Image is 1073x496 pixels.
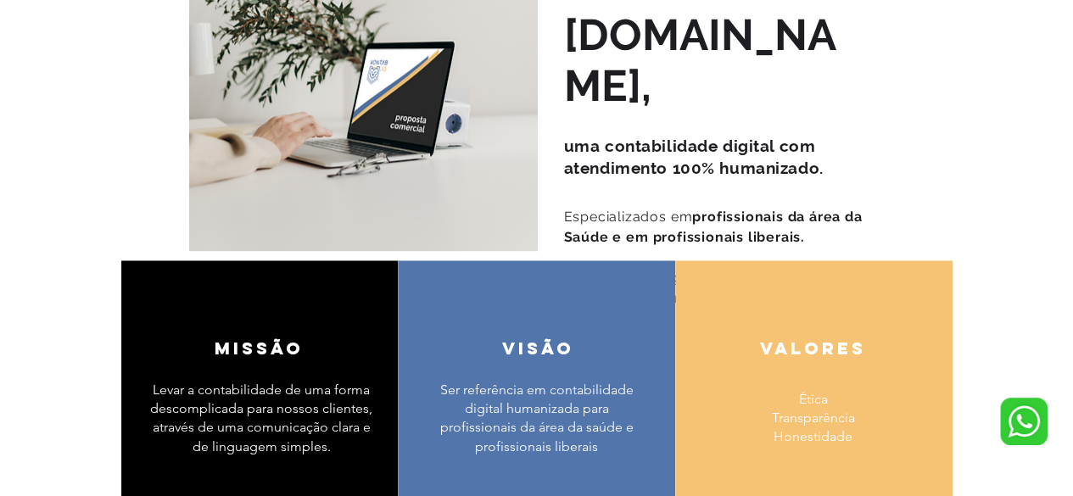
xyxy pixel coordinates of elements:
img: whats.png [1000,398,1048,445]
span: Transparência [772,410,855,426]
span: Honestidade [774,428,852,444]
span: atendimento 100% humanizado. [564,159,824,177]
span: VALORES [760,337,866,359]
span: visão [502,337,574,359]
span: Especializados em [564,209,863,245]
span: profissionais da área da Saúde e em profissionais liberais. [564,209,863,245]
span: Ser referência em contabilidade digital humanizada para profissionais da área da saúde e profissi... [440,382,634,454]
span: uma contabilidade digital com [564,137,816,155]
span: Levar a contabilidade de uma forma descomplicada para nossos clientes, através de uma comunicação... [150,382,372,454]
span: missão [215,337,304,359]
span: Ética [799,391,828,407]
